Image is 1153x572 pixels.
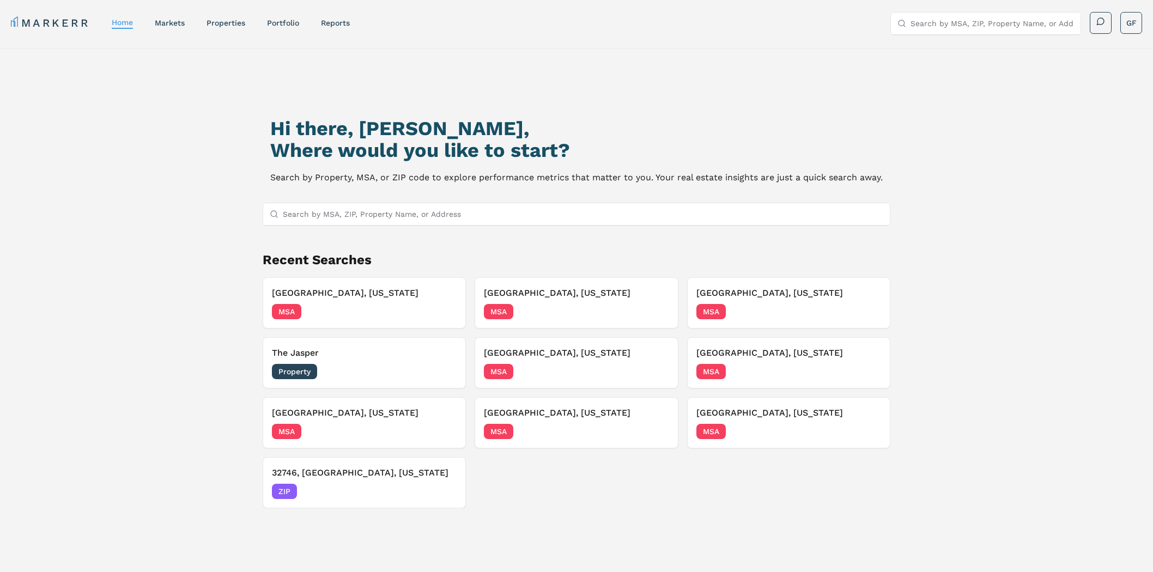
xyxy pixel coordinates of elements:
button: Remove Dallas, Texas[GEOGRAPHIC_DATA], [US_STATE]MSA[DATE] [263,397,466,448]
span: [DATE] [432,366,457,377]
h2: Recent Searches [263,251,890,269]
h2: Where would you like to start? [270,139,883,161]
button: Remove Charleston, South Carolina[GEOGRAPHIC_DATA], [US_STATE]MSA[DATE] [687,277,890,328]
h3: [GEOGRAPHIC_DATA], [US_STATE] [272,287,457,300]
button: Remove Minneapolis, Minnesota[GEOGRAPHIC_DATA], [US_STATE]MSA[DATE] [687,337,890,388]
button: GF [1120,12,1142,34]
h3: The Jasper [272,346,457,360]
a: markets [155,19,185,27]
span: MSA [484,304,513,319]
span: [DATE] [432,486,457,497]
h3: [GEOGRAPHIC_DATA], [US_STATE] [484,406,669,419]
span: [DATE] [857,306,881,317]
span: [DATE] [645,426,669,437]
span: [DATE] [432,426,457,437]
h3: [GEOGRAPHIC_DATA], [US_STATE] [272,406,457,419]
h3: [GEOGRAPHIC_DATA], [US_STATE] [696,346,881,360]
button: Remove Boston, Massachusetts[GEOGRAPHIC_DATA], [US_STATE]MSA[DATE] [475,397,678,448]
span: GF [1126,17,1137,28]
input: Search by MSA, ZIP, Property Name, or Address [911,13,1074,34]
span: [DATE] [645,366,669,377]
h3: [GEOGRAPHIC_DATA], [US_STATE] [696,406,881,419]
span: MSA [696,304,726,319]
a: Portfolio [267,19,299,27]
button: Remove San Francisco, California[GEOGRAPHIC_DATA], [US_STATE]MSA[DATE] [687,397,890,448]
h3: [GEOGRAPHIC_DATA], [US_STATE] [696,287,881,300]
h3: [GEOGRAPHIC_DATA], [US_STATE] [484,346,669,360]
input: Search by MSA, ZIP, Property Name, or Address [283,203,883,225]
span: [DATE] [432,306,457,317]
span: MSA [696,364,726,379]
button: Remove Greensboro, North Carolina[GEOGRAPHIC_DATA], [US_STATE]MSA[DATE] [263,277,466,328]
span: MSA [696,424,726,439]
h1: Hi there, [PERSON_NAME], [270,118,883,139]
span: MSA [484,364,513,379]
span: [DATE] [857,426,881,437]
span: MSA [272,424,301,439]
span: Property [272,364,317,379]
span: MSA [484,424,513,439]
h3: 32746, [GEOGRAPHIC_DATA], [US_STATE] [272,466,457,479]
button: Remove Seattle, Washington[GEOGRAPHIC_DATA], [US_STATE]MSA[DATE] [475,337,678,388]
span: [DATE] [857,366,881,377]
button: Remove The JasperThe JasperProperty[DATE] [263,337,466,388]
p: Search by Property, MSA, or ZIP code to explore performance metrics that matter to you. Your real... [270,170,883,185]
span: MSA [272,304,301,319]
button: Remove Greensboro, North Carolina[GEOGRAPHIC_DATA], [US_STATE]MSA[DATE] [475,277,678,328]
h3: [GEOGRAPHIC_DATA], [US_STATE] [484,287,669,300]
a: home [112,18,133,27]
button: Remove 32746, Lake Mary, Florida32746, [GEOGRAPHIC_DATA], [US_STATE]ZIP[DATE] [263,457,466,508]
span: ZIP [272,484,297,499]
a: MARKERR [11,15,90,31]
a: reports [321,19,350,27]
span: [DATE] [645,306,669,317]
a: properties [207,19,245,27]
